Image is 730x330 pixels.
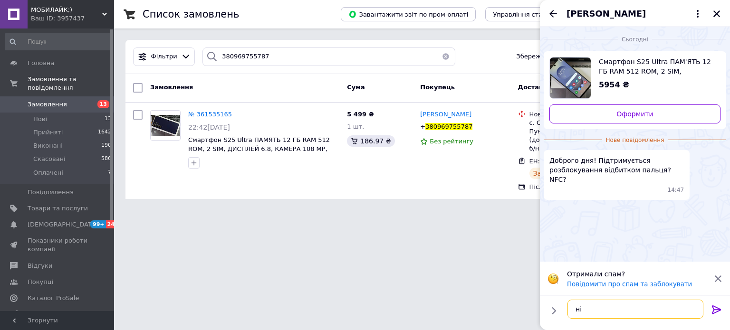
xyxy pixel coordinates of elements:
button: [PERSON_NAME] [567,8,703,20]
button: Управління статусами [485,7,573,21]
span: Замовлення та повідомлення [28,75,114,92]
span: Прийняті [33,128,63,137]
span: +380969755787 [420,123,472,130]
div: 186.97 ₴ [347,135,394,147]
button: Назад [547,8,559,19]
button: Закрити [711,8,722,19]
span: Показники роботи компанії [28,236,88,254]
span: Каталог ProSale [28,294,79,302]
span: 380969755787 [425,123,472,130]
span: Фільтри [151,52,177,61]
span: МОБИЛАЙК;) [31,6,102,14]
button: Завантажити звіт по пром-оплаті [341,7,476,21]
div: Заплановано [529,168,583,179]
span: 22:42[DATE] [188,123,230,131]
span: Повідомлення [28,188,74,197]
div: с. Синевирська Поляна, Пункт приймання-видачі №2 (до 30 кг): вул. Центральна, б/н [529,119,627,153]
span: Замовлення [28,100,67,109]
span: [DEMOGRAPHIC_DATA] [28,220,98,229]
input: Пошук [5,33,112,50]
div: Нова Пошта [529,110,627,119]
a: Смартфон S25 Ultra ПАМЯТЬ 12 ГБ RAM 512 ROM, 2 SIM, ДИСПЛЕЙ 6.8, КАМЕРА 108 МР, БАТАРЕЯ 7800 mah ... [188,136,330,161]
button: Очистить [436,47,455,66]
img: Фото товару [151,115,180,136]
button: Показати кнопки [547,304,560,317]
a: Оформити [549,104,720,123]
span: 13 [97,100,109,108]
span: Замовлення [150,84,193,91]
span: 190 [101,141,111,150]
span: 5954 ₴ [599,80,629,89]
span: [PERSON_NAME] [567,8,646,20]
span: 99+ [90,220,106,228]
img: 6631311433_w700_h500_smartfon-s25-ultra.jpg [550,57,591,98]
span: 586 [101,155,111,163]
span: Без рейтингу [430,138,473,145]
div: 12.09.2025 [544,34,726,44]
span: ЕН: 20451246870056 [529,158,597,165]
h1: Список замовлень [143,9,239,20]
input: Пошук за номером замовлення, ПІБ покупця, номером телефону, Email, номером накладної [202,47,455,66]
span: 1 шт. [347,123,364,130]
span: Збережені фільтри: [516,52,581,61]
textarea: ні [567,300,703,319]
span: Головна [28,59,54,67]
span: Скасовані [33,155,66,163]
span: Сьогодні [618,36,652,44]
a: № 361535165 [188,111,232,118]
span: Покупець [420,84,455,91]
span: 5 499 ₴ [347,111,374,118]
a: [PERSON_NAME] [420,110,471,119]
span: Управління статусами [493,11,566,18]
span: + [420,123,425,130]
span: 24 [106,220,117,228]
span: Покупці [28,278,53,286]
span: Завантажити звіт по пром-оплаті [348,10,468,19]
span: Cума [347,84,365,91]
span: 13 [105,115,111,123]
span: [PERSON_NAME] [420,111,471,118]
div: Ваш ID: 3957437 [31,14,114,23]
span: 14:47 12.09.2025 [668,186,684,194]
span: 1642 [98,128,111,137]
span: Оплачені [33,169,63,177]
div: Післяплата [529,183,627,191]
a: Фото товару [150,110,181,141]
span: Відгуки [28,262,52,270]
button: Повідомити про спам та заблокувати [567,281,692,288]
span: 7 [108,169,111,177]
span: Виконані [33,141,63,150]
span: Доставка та оплата [518,84,588,91]
img: :face_with_monocle: [547,273,559,284]
span: Нове повідомлення [602,136,668,144]
span: Аналітика [28,310,60,319]
a: Переглянути товар [549,57,720,99]
p: Отримали спам? [567,269,708,279]
span: Товари та послуги [28,204,88,213]
span: Доброго дня! Підтримується розблокування відбитком пальця? NFC? [549,156,684,184]
span: Смартфон S25 Ultra ПАМ'ЯТЬ 12 ГБ RAM 512 ROM, 2 SIM, ДИСПЛЕЙ 6.8 , КАМЕРА 108 МР, БАТАРЕЯ 8800 ma... [599,57,713,76]
span: Нові [33,115,47,123]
